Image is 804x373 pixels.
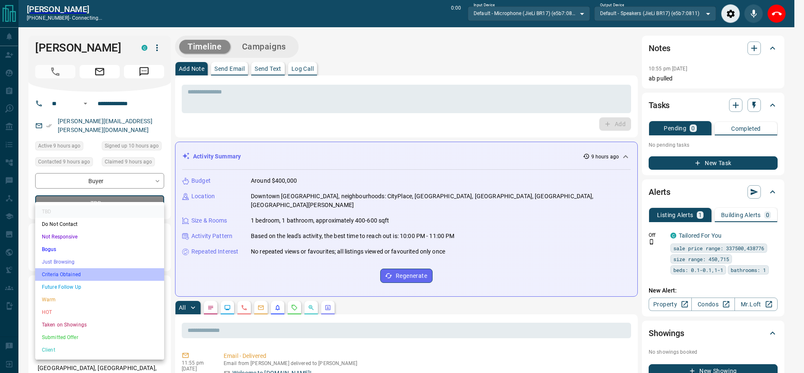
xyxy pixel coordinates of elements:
li: Client [35,344,164,356]
li: Submitted Offer [35,331,164,344]
li: Warm [35,293,164,306]
li: Do Not Contact [35,218,164,231]
li: Future Follow Up [35,281,164,293]
li: Not Responsive [35,231,164,243]
li: Taken on Showings [35,319,164,331]
li: Bogus [35,243,164,256]
li: HOT [35,306,164,319]
li: Criteria Obtained [35,268,164,281]
li: Just Browsing [35,256,164,268]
